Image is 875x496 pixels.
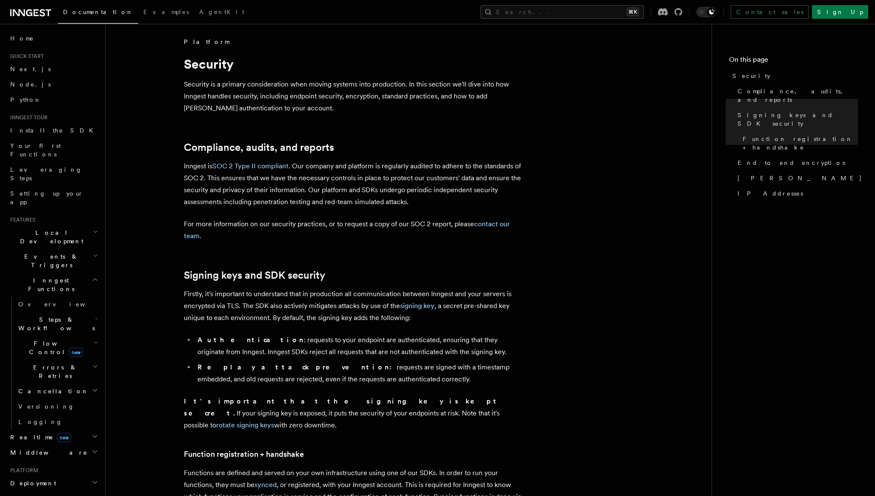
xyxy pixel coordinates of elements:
[10,66,51,72] span: Next.js
[15,399,100,414] a: Versioning
[184,56,524,72] h1: Security
[696,7,717,17] button: Toggle dark mode
[15,387,89,395] span: Cancellation
[7,430,100,445] button: Realtimenew
[734,107,858,131] a: Signing keys and SDK security
[7,445,100,460] button: Middleware
[7,273,100,297] button: Inngest Functions
[10,96,41,103] span: Python
[18,301,106,308] span: Overview
[63,9,133,15] span: Documentation
[184,37,229,46] span: Platform
[7,228,93,245] span: Local Development
[7,138,100,162] a: Your first Functions
[732,72,770,80] span: Security
[138,3,194,23] a: Examples
[69,348,83,357] span: new
[738,111,858,128] span: Signing keys and SDK security
[184,269,325,281] a: Signing keys and SDK security
[729,68,858,84] a: Security
[216,421,274,429] a: rotate signing keys
[7,53,44,60] span: Quick start
[184,141,334,153] a: Compliance, audits, and reports
[7,92,100,107] a: Python
[738,189,803,198] span: IP Addresses
[7,479,56,487] span: Deployment
[731,5,809,19] a: Contact sales
[15,315,95,332] span: Steps & Workflows
[184,397,500,417] strong: It's important that the signing key is kept secret.
[7,162,100,186] a: Leveraging Steps
[199,9,244,15] span: AgentKit
[743,135,858,152] span: Function registration + handshake
[57,433,71,442] span: new
[10,142,61,158] span: Your first Functions
[738,159,848,167] span: End to end encryption
[197,336,304,344] strong: Authentication
[184,218,524,242] p: For more information on our security practices, or to request a copy of our SOC 2 report, please .
[7,225,100,249] button: Local Development
[7,433,71,441] span: Realtime
[738,87,858,104] span: Compliance, audits, and reports
[7,61,100,77] a: Next.js
[812,5,868,19] a: Sign Up
[15,363,92,380] span: Errors & Retries
[7,476,100,491] button: Deployment
[194,3,249,23] a: AgentKit
[734,170,858,186] a: [PERSON_NAME]
[7,123,100,138] a: Install the SDK
[734,84,858,107] a: Compliance, audits, and reports
[738,174,862,182] span: [PERSON_NAME]
[184,448,304,460] a: Function registration + handshake
[734,155,858,170] a: End to end encryption
[10,81,51,88] span: Node.js
[195,334,524,358] li: : requests to your endpoint are authenticated, ensuring that they originate from Inngest. Inngest...
[7,297,100,430] div: Inngest Functions
[400,302,435,310] a: signing key
[7,31,100,46] a: Home
[184,288,524,324] p: Firstly, it's important to understand that in production all communication between Inngest and yo...
[15,336,100,360] button: Flow Controlnew
[184,395,524,431] p: If your signing key is exposed, it puts the security of your endpoints at risk. Note that it's po...
[7,186,100,210] a: Setting up your app
[10,190,83,205] span: Setting up your app
[58,3,138,24] a: Documentation
[18,418,63,425] span: Logging
[15,339,94,356] span: Flow Control
[184,78,524,114] p: Security is a primary consideration when moving systems into production. In this section we'll di...
[7,114,48,121] span: Inngest tour
[7,249,100,273] button: Events & Triggers
[10,166,82,182] span: Leveraging Steps
[729,55,858,68] h4: On this page
[734,186,858,201] a: IP Addresses
[15,360,100,384] button: Errors & Retries
[143,9,189,15] span: Examples
[10,127,98,134] span: Install the SDK
[15,384,100,399] button: Cancellation
[254,481,277,489] a: synced
[212,162,289,170] a: SOC 2 Type II compliant
[7,216,35,223] span: Features
[15,297,100,312] a: Overview
[10,34,34,43] span: Home
[7,448,88,457] span: Middleware
[627,8,639,16] kbd: ⌘K
[7,77,100,92] a: Node.js
[18,403,74,410] span: Versioning
[184,160,524,208] p: Inngest is . Our company and platform is regularly audited to adhere to the standards of SOC 2. T...
[7,252,93,269] span: Events & Triggers
[7,276,92,293] span: Inngest Functions
[739,131,858,155] a: Function registration + handshake
[197,363,397,371] strong: Replay attack prevention:
[15,414,100,430] a: Logging
[195,361,524,385] li: requests are signed with a timestamp embedded, and old requests are rejected, even if the request...
[15,312,100,336] button: Steps & Workflows
[7,467,38,474] span: Platform
[480,5,644,19] button: Search...⌘K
